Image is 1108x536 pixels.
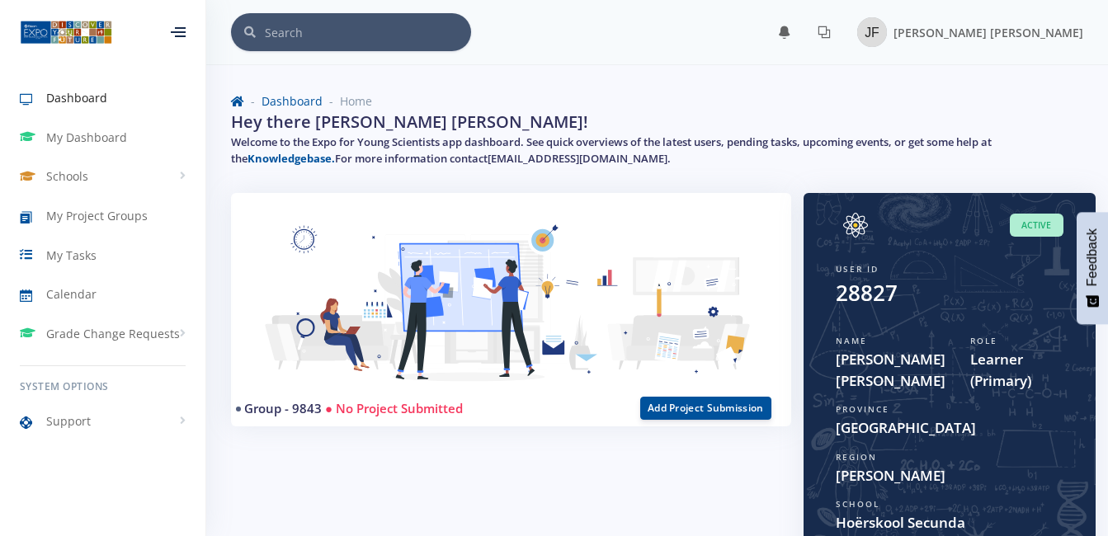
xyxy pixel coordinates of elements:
span: [GEOGRAPHIC_DATA] [836,417,1063,439]
span: User ID [836,263,879,275]
span: School [836,498,879,510]
span: Learner (Primary) [970,349,1063,391]
a: Image placeholder [PERSON_NAME] [PERSON_NAME] [844,14,1083,50]
span: My Dashboard [46,129,127,146]
h5: Welcome to the Expo for Young Scientists app dashboard. See quick overviews of the latest users, ... [231,134,1083,167]
span: Region [836,451,877,463]
div: 28827 [836,277,898,309]
img: ... [20,19,112,45]
span: Grade Change Requests [46,325,180,342]
span: Active [1010,214,1063,237]
span: Hoërskool Secunda [836,512,1063,534]
a: Dashboard [262,93,323,109]
h6: System Options [20,379,186,394]
img: Image placeholder [857,17,887,47]
input: Search [265,13,471,51]
span: Schools [46,167,88,185]
span: Name [836,335,867,346]
nav: breadcrumb [231,92,1083,110]
img: Image placeholder [836,213,875,237]
span: [PERSON_NAME] [PERSON_NAME] [836,349,945,391]
span: Role [970,335,997,346]
span: Province [836,403,889,415]
span: [PERSON_NAME] [PERSON_NAME] [893,25,1083,40]
li: Home [323,92,372,110]
span: My Tasks [46,247,97,264]
span: ● No Project Submitted [325,400,463,416]
a: Knowledgebase. [248,151,335,166]
span: Feedback [1085,228,1100,286]
span: Support [46,412,91,430]
a: Group - 9843 [244,400,322,416]
a: [EMAIL_ADDRESS][DOMAIN_NAME] [488,151,667,166]
span: Calendar [46,285,97,303]
h2: Hey there [PERSON_NAME] [PERSON_NAME]! [231,110,588,134]
span: My Project Groups [46,207,148,224]
img: Learner [251,213,771,410]
span: Dashboard [46,89,107,106]
span: [PERSON_NAME] [836,465,1063,487]
button: Feedback - Show survey [1077,212,1108,324]
a: Add Project Submission [640,397,771,416]
button: Add Project Submission [640,397,771,420]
